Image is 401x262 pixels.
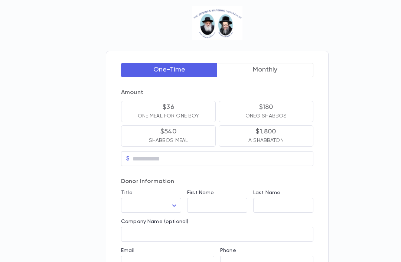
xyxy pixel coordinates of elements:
button: Monthly [217,63,314,77]
label: Phone [220,248,236,253]
button: $180ONEG SHABBOS [219,101,313,122]
button: One-Time [121,63,218,77]
button: $36ONE MEAL FOR ONE BOY [121,101,216,122]
button: $1,800A SHABBATON [219,125,313,147]
p: $ [126,155,130,162]
p: $180 [259,103,273,111]
p: ONEG SHABBOS [245,112,287,120]
label: Last Name [253,190,280,196]
div: ​ [121,198,181,213]
p: ONE MEAL FOR ONE BOY [138,112,199,120]
p: A SHABBATON [248,137,284,144]
p: $1,800 [256,128,276,135]
label: First Name [187,190,214,196]
p: $36 [163,103,174,111]
button: $540SHABBOS MEAL [121,125,216,147]
label: Email [121,248,134,253]
label: Company Name (optional) [121,219,188,225]
label: Title [121,190,133,196]
p: $540 [160,128,177,135]
img: Logo [192,6,242,40]
p: Amount [121,89,313,96]
p: SHABBOS MEAL [149,137,188,144]
p: Donor Information [121,178,313,185]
